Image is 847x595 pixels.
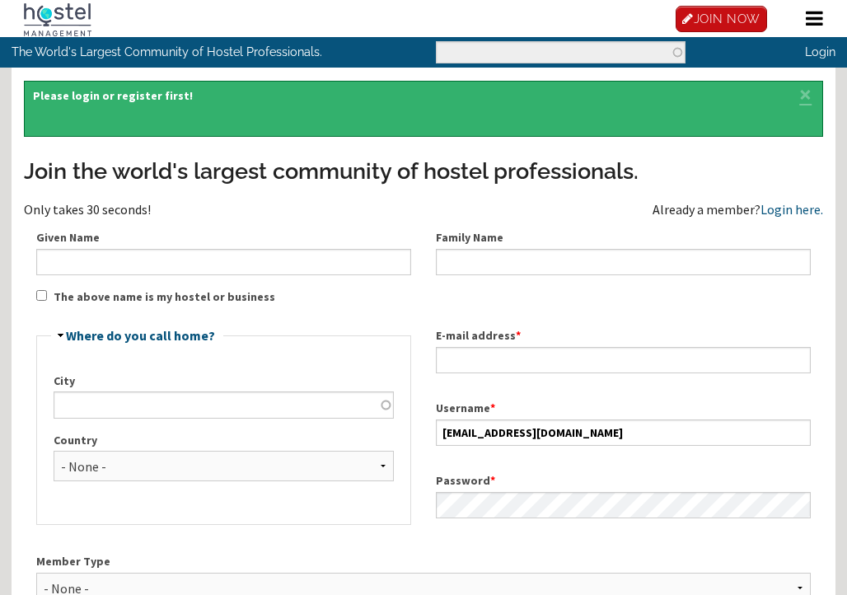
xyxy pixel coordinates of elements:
input: Enter the terms you wish to search for. [436,41,686,63]
label: Country [54,432,394,449]
h3: Join the world's largest community of hostel professionals. [24,156,823,187]
a: × [796,90,815,97]
div: Only takes 30 seconds! [24,203,423,216]
label: Password [436,472,811,490]
div: Please login or register first! [24,81,823,137]
label: Family Name [436,229,811,246]
label: The above name is my hostel or business [54,288,275,306]
a: JOIN NOW [676,6,767,32]
span: This field is required. [490,401,495,415]
span: This field is required. [516,328,521,343]
label: Member Type [36,553,811,570]
a: Login here. [760,201,823,218]
label: Username [436,400,811,417]
p: The World's Largest Community of Hostel Professionals. [12,37,355,67]
span: This field is required. [490,473,495,488]
input: Spaces are allowed; punctuation is not allowed except for periods, hyphens, apostrophes, and unde... [436,419,811,446]
img: Hostel Management Home [24,3,91,36]
a: Login [805,45,835,59]
label: Given Name [36,229,411,246]
div: Already a member? [653,203,823,216]
label: City [54,372,394,390]
input: A valid e-mail address. All e-mails from the system will be sent to this address. The e-mail addr... [436,347,811,373]
a: Where do you call home? [66,327,215,344]
label: E-mail address [436,327,811,344]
